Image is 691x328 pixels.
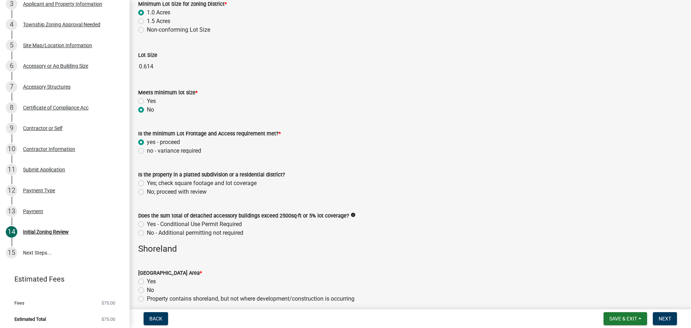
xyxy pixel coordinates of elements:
[147,105,154,114] label: No
[659,316,671,322] span: Next
[144,312,168,325] button: Back
[138,214,349,219] label: Does the sum total of detached accessory buildings exceed 2500sq-ft or 5% lot coverage?
[138,53,157,58] label: Lot Size
[6,206,17,217] div: 13
[6,164,17,175] div: 11
[147,188,207,196] label: No; proceed with review
[23,63,88,68] div: Accessory or Ag Building Size
[6,272,118,286] a: Estimated Fees
[6,247,17,259] div: 15
[23,167,65,172] div: Submit Application
[147,229,243,237] label: No - Additional permitting not required
[147,8,170,17] label: 1.0 Acres
[147,295,354,303] label: Property contains shoreland, but not where development/construction is occurring
[23,84,71,89] div: Accessory Structures
[147,277,156,286] label: Yes
[138,271,202,276] label: [GEOGRAPHIC_DATA] Area
[147,138,180,147] label: yes - proceed
[138,2,227,7] label: Minimum Lot Size for zoning District
[147,286,154,295] label: No
[23,147,75,152] div: Contractor Information
[138,244,682,254] h4: Shoreland
[14,301,24,305] span: Fees
[23,229,69,234] div: Initial Zoning Review
[23,209,43,214] div: Payment
[138,172,285,178] label: Is the property in a platted subdivision or a residential district?
[23,188,55,193] div: Payment Type
[6,102,17,113] div: 8
[351,212,356,217] i: info
[6,40,17,51] div: 5
[6,185,17,196] div: 12
[147,17,170,26] label: 1.5 Acres
[23,43,92,48] div: Site Map/Location Information
[609,316,637,322] span: Save & Exit
[6,19,17,30] div: 4
[147,220,242,229] label: Yes - Conditional Use Permit Required
[147,179,257,188] label: Yes; check square footage and lot coverage
[23,126,63,131] div: Contractor or Self
[6,81,17,93] div: 7
[23,105,89,110] div: Certificate of Compliance Acc
[6,122,17,134] div: 9
[138,90,198,95] label: Meets minimum lot size
[138,131,281,136] label: Is the minimum Lot Frontage and Access requirement met?
[604,312,647,325] button: Save & Exit
[149,316,162,322] span: Back
[6,60,17,72] div: 6
[101,317,115,322] span: $75.00
[101,301,115,305] span: $75.00
[147,26,210,34] label: Non-conforming Lot Size
[147,97,156,105] label: Yes
[23,1,102,6] div: Applicant and Property Information
[23,22,100,27] div: Township Zoning Approval Needed
[653,312,677,325] button: Next
[6,143,17,155] div: 10
[147,147,201,155] label: no - variance required
[6,226,17,238] div: 14
[14,317,46,322] span: Estimated Total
